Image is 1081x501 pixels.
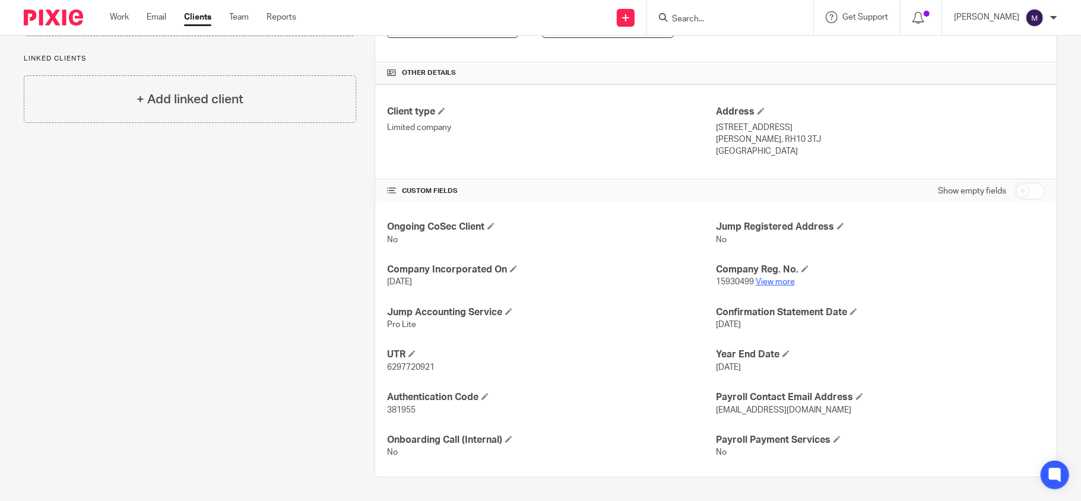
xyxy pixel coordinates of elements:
[24,9,83,26] img: Pixie
[387,236,398,244] span: No
[716,134,1045,145] p: [PERSON_NAME], RH10 3TJ
[716,122,1045,134] p: [STREET_ADDRESS]
[267,11,296,23] a: Reports
[387,106,716,118] h4: Client type
[716,264,1045,276] h4: Company Reg. No.
[387,406,416,414] span: 381955
[756,278,795,286] a: View more
[387,122,716,134] p: Limited company
[184,11,211,23] a: Clients
[387,363,435,372] span: 6297720921
[387,221,716,233] h4: Ongoing CoSec Client
[954,11,1019,23] p: [PERSON_NAME]
[716,145,1045,157] p: [GEOGRAPHIC_DATA]
[716,434,1045,446] h4: Payroll Payment Services
[147,11,166,23] a: Email
[387,321,416,329] span: Pro Lite
[137,90,243,109] h4: + Add linked client
[387,434,716,446] h4: Onboarding Call (Internal)
[716,278,754,286] span: 15930499
[402,68,456,78] span: Other details
[24,54,356,64] p: Linked clients
[716,406,851,414] span: [EMAIL_ADDRESS][DOMAIN_NAME]
[1025,8,1044,27] img: svg%3E
[716,363,741,372] span: [DATE]
[387,186,716,196] h4: CUSTOM FIELDS
[716,348,1045,361] h4: Year End Date
[716,221,1045,233] h4: Jump Registered Address
[716,236,727,244] span: No
[110,11,129,23] a: Work
[387,348,716,361] h4: UTR
[716,306,1045,319] h4: Confirmation Statement Date
[716,448,727,456] span: No
[842,13,888,21] span: Get Support
[938,185,1006,197] label: Show empty fields
[716,106,1045,118] h4: Address
[387,306,716,319] h4: Jump Accounting Service
[716,391,1045,404] h4: Payroll Contact Email Address
[387,391,716,404] h4: Authentication Code
[387,448,398,456] span: No
[387,278,412,286] span: [DATE]
[387,264,716,276] h4: Company Incorporated On
[229,11,249,23] a: Team
[716,321,741,329] span: [DATE]
[671,14,778,25] input: Search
